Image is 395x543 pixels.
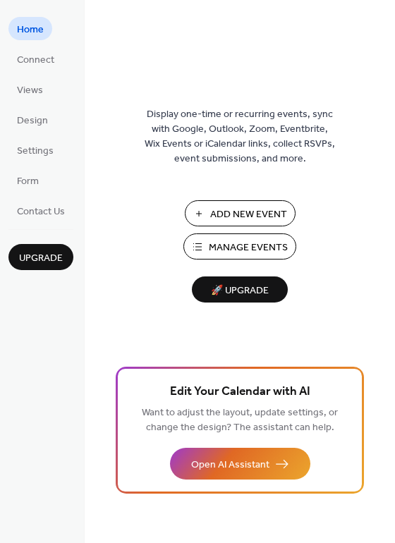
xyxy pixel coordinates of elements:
[17,205,65,219] span: Contact Us
[8,244,73,270] button: Upgrade
[170,448,310,480] button: Open AI Assistant
[210,207,287,222] span: Add New Event
[192,276,288,303] button: 🚀 Upgrade
[8,169,47,192] a: Form
[185,200,296,226] button: Add New Event
[17,144,54,159] span: Settings
[209,240,288,255] span: Manage Events
[17,23,44,37] span: Home
[17,53,54,68] span: Connect
[17,83,43,98] span: Views
[8,47,63,71] a: Connect
[170,382,310,402] span: Edit Your Calendar with AI
[19,251,63,266] span: Upgrade
[8,78,51,101] a: Views
[8,199,73,222] a: Contact Us
[17,174,39,189] span: Form
[145,107,335,166] span: Display one-time or recurring events, sync with Google, Outlook, Zoom, Eventbrite, Wix Events or ...
[17,114,48,128] span: Design
[191,458,269,472] span: Open AI Assistant
[8,138,62,161] a: Settings
[200,281,279,300] span: 🚀 Upgrade
[142,403,338,437] span: Want to adjust the layout, update settings, or change the design? The assistant can help.
[183,233,296,260] button: Manage Events
[8,108,56,131] a: Design
[8,17,52,40] a: Home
